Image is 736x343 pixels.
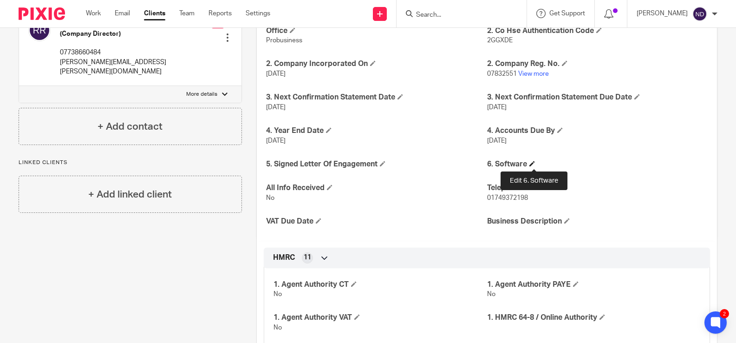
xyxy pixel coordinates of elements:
h4: 1. Agent Authority CT [274,280,487,290]
span: [DATE] [266,138,286,144]
h4: 2. Co Hse Authentication Code [487,26,708,36]
p: More details [186,91,217,98]
h5: (Company Director) [60,29,211,39]
input: Search [415,11,499,20]
div: 2 [720,309,729,318]
span: 01749372198 [487,195,528,201]
span: [DATE] [266,71,286,77]
a: Reports [208,9,232,18]
h4: 3. Next Confirmation Statement Date [266,92,487,102]
span: Get Support [549,10,585,17]
h4: + Add linked client [88,187,172,202]
h4: + Add contact [98,119,163,134]
h4: 6. Software [487,159,708,169]
a: Settings [246,9,270,18]
h4: 4. Year End Date [266,126,487,136]
h4: 2. Company Reg. No. [487,59,708,69]
h4: 1. HMRC 64-8 / Online Authority [487,313,700,323]
h4: 1. Agent Authority PAYE [487,280,700,290]
a: Clients [144,9,165,18]
h4: 2. Company Incorporated On [266,59,487,69]
span: 07832551 [487,71,517,77]
p: [PERSON_NAME] [637,9,688,18]
a: Email [115,9,130,18]
span: 2GGXDE [487,37,513,44]
span: No [274,324,282,331]
h4: 1. Agent Authority VAT [274,313,487,323]
h4: 5. Signed Letter Of Engagement [266,159,487,169]
span: HMRC [273,253,295,263]
a: View more [518,71,549,77]
h4: 4. Accounts Due By [487,126,708,136]
p: [PERSON_NAME][EMAIL_ADDRESS][PERSON_NAME][DOMAIN_NAME] [60,58,211,77]
span: Probusiness [266,37,302,44]
h4: All Info Received [266,183,487,193]
a: Team [179,9,195,18]
span: [DATE] [487,138,507,144]
p: 07738660484 [60,48,211,57]
p: Linked clients [19,159,242,166]
h4: VAT Due Date [266,217,487,226]
img: svg%3E [28,19,51,41]
span: 11 [304,253,311,262]
a: Work [86,9,101,18]
span: No [487,291,495,297]
img: Pixie [19,7,65,20]
span: No [274,291,282,297]
h4: Office [266,26,487,36]
span: [DATE] [487,104,507,111]
h4: Telephone No [487,183,708,193]
h4: Business Description [487,217,708,226]
span: [DATE] [266,104,286,111]
img: svg%3E [692,7,707,21]
h4: 3. Next Confirmation Statement Due Date [487,92,708,102]
span: No [266,195,274,201]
